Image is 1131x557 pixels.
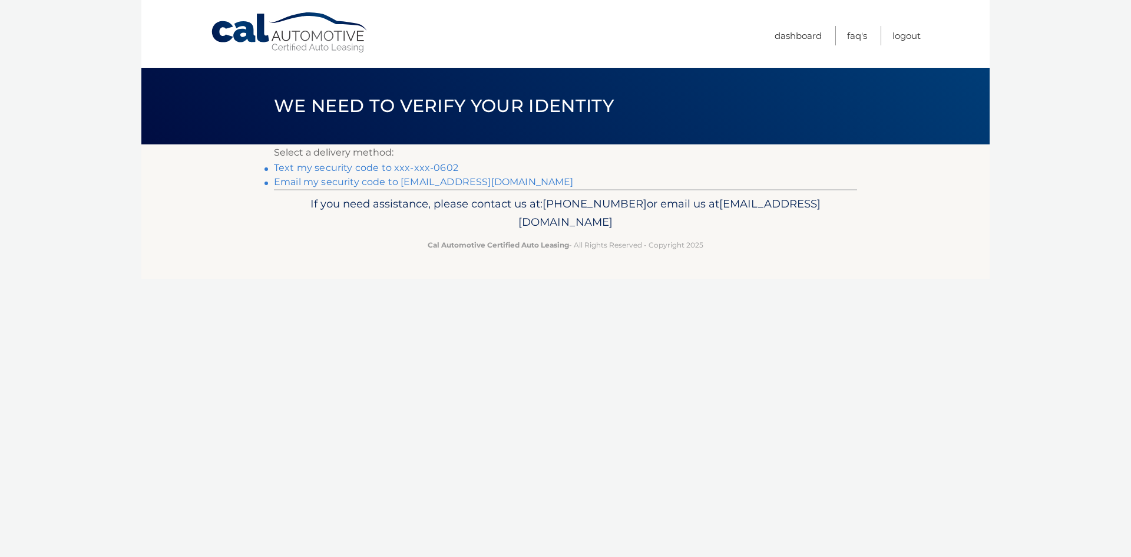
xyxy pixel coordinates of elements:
[428,240,569,249] strong: Cal Automotive Certified Auto Leasing
[847,26,867,45] a: FAQ's
[274,95,614,117] span: We need to verify your identity
[543,197,647,210] span: [PHONE_NUMBER]
[274,176,574,187] a: Email my security code to [EMAIL_ADDRESS][DOMAIN_NAME]
[892,26,921,45] a: Logout
[282,239,849,251] p: - All Rights Reserved - Copyright 2025
[274,144,857,161] p: Select a delivery method:
[210,12,369,54] a: Cal Automotive
[775,26,822,45] a: Dashboard
[274,162,458,173] a: Text my security code to xxx-xxx-0602
[282,195,849,232] p: If you need assistance, please contact us at: or email us at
